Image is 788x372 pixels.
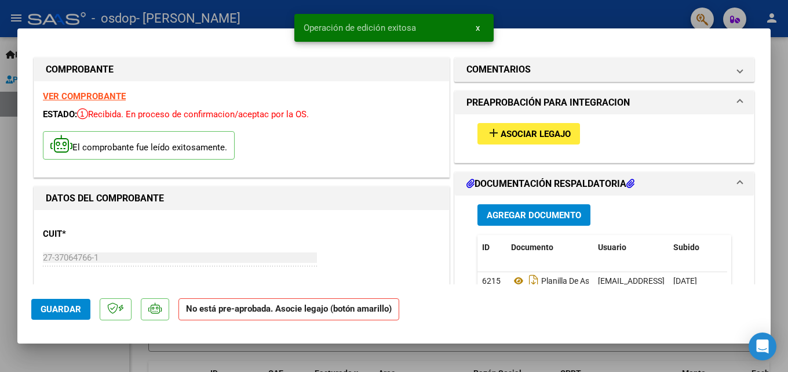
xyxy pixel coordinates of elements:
[669,235,727,260] datatable-header-cell: Subido
[477,123,580,145] button: Asociar Legajo
[46,193,164,204] strong: DATOS DEL COMPROBANTE
[487,210,581,221] span: Agregar Documento
[673,276,697,286] span: [DATE]
[482,243,490,252] span: ID
[477,204,590,226] button: Agregar Documento
[77,109,309,120] span: Recibida. En proceso de confirmacion/aceptac por la OS.
[31,299,90,320] button: Guardar
[511,243,553,252] span: Documento
[43,227,162,241] p: CUIT
[455,91,754,114] mat-expansion-panel-header: PREAPROBACIÓN PARA INTEGRACION
[598,243,626,252] span: Usuario
[466,96,630,110] h1: PREAPROBACIÓN PARA INTEGRACION
[43,131,235,160] p: El comprobante fue leído exitosamente.
[476,23,480,33] span: x
[455,58,754,81] mat-expansion-panel-header: COMENTARIOS
[43,91,126,102] a: VER COMPROBANTE
[749,333,776,360] div: Open Intercom Messenger
[727,235,785,260] datatable-header-cell: Acción
[673,243,699,252] span: Subido
[41,304,81,315] span: Guardar
[466,63,531,77] h1: COMENTARIOS
[455,114,754,162] div: PREAPROBACIÓN PARA INTEGRACION
[511,276,617,286] span: Planilla De Asistencia
[482,276,501,286] span: 6215
[178,298,399,321] strong: No está pre-aprobada. Asocie legajo (botón amarillo)
[43,109,77,120] span: ESTADO:
[593,235,669,260] datatable-header-cell: Usuario
[506,235,593,260] datatable-header-cell: Documento
[526,272,541,290] i: Descargar documento
[455,172,754,196] mat-expansion-panel-header: DOCUMENTACIÓN RESPALDATORIA
[487,126,501,140] mat-icon: add
[466,17,489,38] button: x
[477,235,506,260] datatable-header-cell: ID
[466,177,634,191] h1: DOCUMENTACIÓN RESPALDATORIA
[304,22,416,34] span: Operación de edición exitosa
[46,64,114,75] strong: COMPROBANTE
[501,129,571,139] span: Asociar Legajo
